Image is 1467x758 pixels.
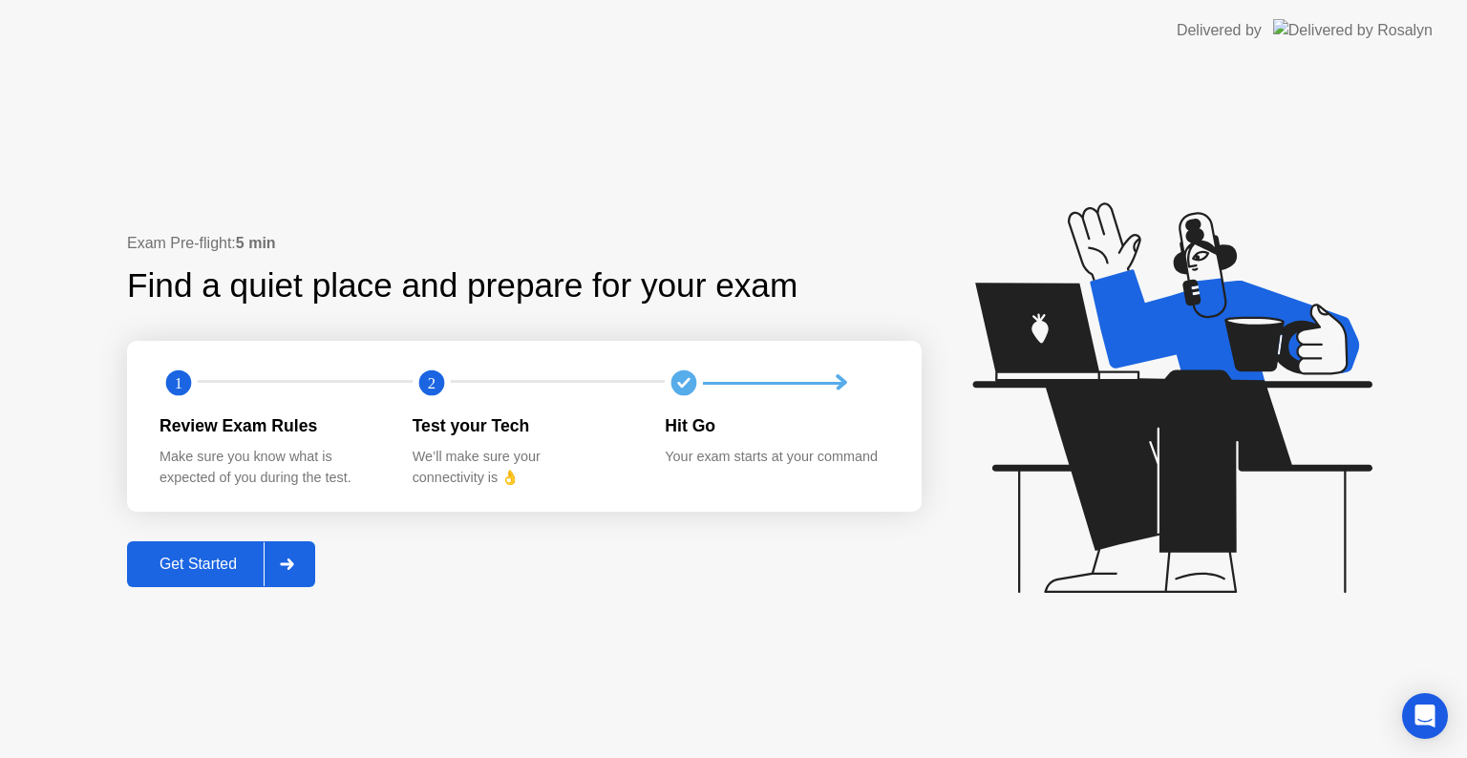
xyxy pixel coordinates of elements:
[127,232,922,255] div: Exam Pre-flight:
[1402,693,1448,739] div: Open Intercom Messenger
[175,374,182,392] text: 1
[127,541,315,587] button: Get Started
[236,235,276,251] b: 5 min
[1273,19,1433,41] img: Delivered by Rosalyn
[428,374,436,392] text: 2
[413,413,635,438] div: Test your Tech
[1177,19,1262,42] div: Delivered by
[133,556,264,573] div: Get Started
[413,447,635,488] div: We’ll make sure your connectivity is 👌
[159,413,382,438] div: Review Exam Rules
[665,413,887,438] div: Hit Go
[665,447,887,468] div: Your exam starts at your command
[159,447,382,488] div: Make sure you know what is expected of you during the test.
[127,261,800,311] div: Find a quiet place and prepare for your exam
